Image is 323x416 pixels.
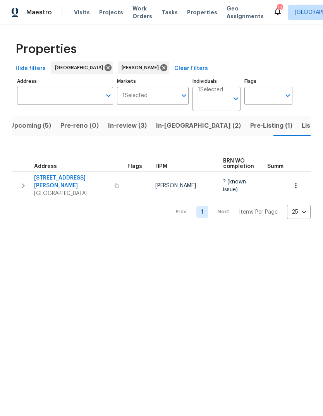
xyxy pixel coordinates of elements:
button: Open [282,90,293,101]
label: Address [17,79,113,84]
span: Tasks [161,10,178,15]
label: Markets [117,79,189,84]
span: 1 Selected [122,92,148,99]
span: [GEOGRAPHIC_DATA] [34,190,110,197]
span: HPM [155,164,167,169]
span: Projects [99,9,123,16]
span: Pre-Listing (1) [250,120,292,131]
span: 1 Selected [198,87,223,93]
span: Pre-reno (0) [60,120,99,131]
span: [PERSON_NAME] [155,183,196,188]
span: Hide filters [15,64,46,74]
span: [PERSON_NAME] [122,64,162,72]
button: Hide filters [12,62,49,76]
span: Upcoming (5) [10,120,51,131]
span: In-review (3) [108,120,147,131]
a: Goto page 1 [196,206,208,218]
span: Geo Assignments [227,5,264,20]
div: [GEOGRAPHIC_DATA] [51,62,113,74]
span: Properties [187,9,217,16]
button: Clear Filters [171,62,211,76]
span: In-[GEOGRAPHIC_DATA] (2) [156,120,241,131]
span: Work Orders [132,5,152,20]
span: Flags [127,164,142,169]
span: ? (known issue) [223,179,246,192]
button: Open [179,90,189,101]
p: Items Per Page [239,208,278,216]
span: Summary [267,164,292,169]
label: Individuals [192,79,241,84]
div: 17 [277,5,282,12]
button: Open [230,93,241,104]
span: Properties [15,45,77,53]
span: BRN WO completion [223,158,254,169]
span: Clear Filters [174,64,208,74]
span: Maestro [26,9,52,16]
button: Open [103,90,114,101]
span: Address [34,164,57,169]
nav: Pagination Navigation [168,205,311,219]
div: 25 [287,202,311,222]
label: Flags [244,79,292,84]
span: [GEOGRAPHIC_DATA] [55,64,106,72]
span: Visits [74,9,90,16]
div: [PERSON_NAME] [118,62,169,74]
span: [STREET_ADDRESS][PERSON_NAME] [34,174,110,190]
